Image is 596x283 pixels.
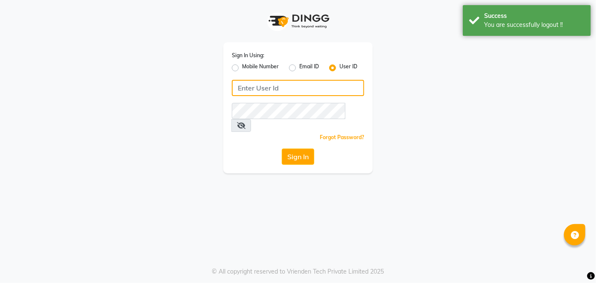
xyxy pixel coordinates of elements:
div: Success [484,12,584,20]
label: Sign In Using: [232,52,264,59]
label: Mobile Number [242,63,279,73]
div: You are successfully logout !! [484,20,584,29]
button: Sign In [282,149,314,165]
label: Email ID [299,63,319,73]
img: logo1.svg [264,9,332,34]
a: Forgot Password? [320,134,364,140]
input: Username [232,103,345,119]
input: Username [232,80,364,96]
label: User ID [339,63,357,73]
